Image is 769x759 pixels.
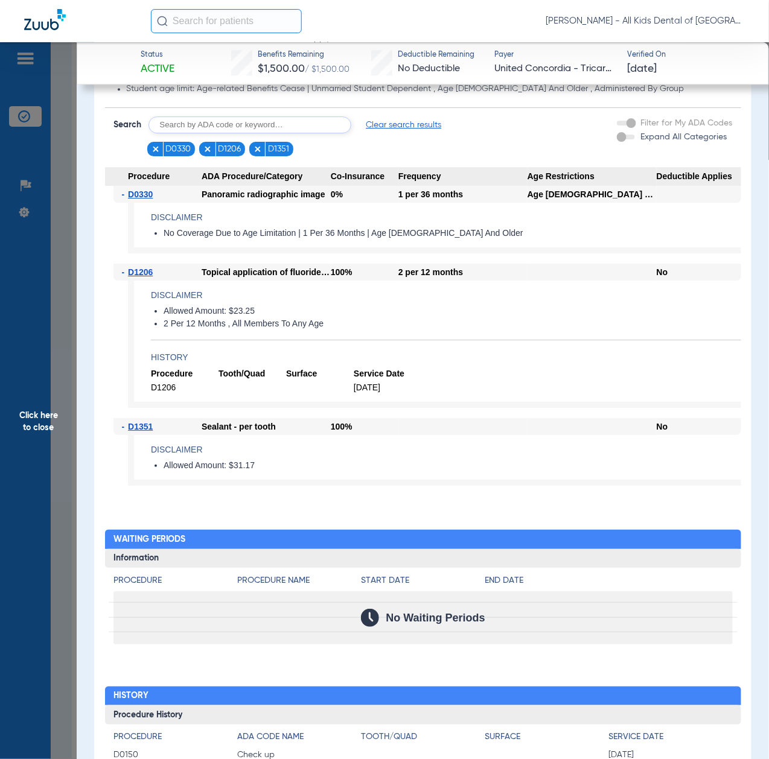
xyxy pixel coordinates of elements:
[361,731,485,748] app-breakdown-title: Tooth/Quad
[141,50,175,61] span: Status
[113,731,237,748] app-breakdown-title: Procedure
[151,351,741,364] h4: History
[627,62,657,77] span: [DATE]
[164,306,741,317] li: Allowed Amount: $23.25
[398,264,528,281] div: 2 per 12 months
[122,264,129,281] span: -
[151,289,741,302] h4: Disclaimer
[164,319,741,329] li: 2 Per 12 Months , All Members To Any Age
[113,574,237,591] app-breakdown-title: Procedure
[354,368,421,379] span: Service Date
[157,16,168,27] img: Search Icon
[398,167,528,186] span: Frequency
[202,186,331,203] div: Panoramic radiographic image
[105,705,741,725] h3: Procedure History
[202,418,331,435] div: Sealant - per tooth
[485,574,733,591] app-breakdown-title: End Date
[128,267,153,277] span: D1206
[164,228,741,239] li: No Coverage Due to Age Limitation | 1 Per 36 Months | Age [DEMOGRAPHIC_DATA] And Older
[286,368,354,379] span: Surface
[657,167,741,186] span: Deductible Applies
[148,116,351,133] input: Search by ADA code or keyword…
[151,211,741,224] h4: Disclaimer
[386,612,485,624] span: No Waiting Periods
[485,574,733,587] h4: End Date
[609,731,733,748] app-breakdown-title: Service Date
[546,15,745,27] span: [PERSON_NAME] - All Kids Dental of [GEOGRAPHIC_DATA]
[105,549,741,568] h3: Information
[354,382,421,393] span: [DATE]
[485,731,608,748] app-breakdown-title: Surface
[366,119,441,131] span: Clear search results
[398,50,474,61] span: Deductible Remaining
[331,264,398,281] div: 100%
[105,167,202,186] span: Procedure
[254,145,262,153] img: x.svg
[151,368,219,379] span: Procedure
[237,731,361,743] h4: ADA Code Name
[202,264,331,281] div: Topical application of fluoride varnish
[305,65,349,74] span: / $1,500.00
[105,687,741,706] h2: History
[331,186,398,203] div: 0%
[609,731,733,743] h4: Service Date
[709,701,769,759] iframe: Chat Widget
[627,50,749,61] span: Verified On
[657,264,741,281] div: No
[113,731,237,743] h4: Procedure
[528,186,657,203] div: Age [DEMOGRAPHIC_DATA] and older
[122,418,129,435] span: -
[494,62,616,77] span: United Concordia - Tricare Dental Plan
[152,145,160,153] img: x.svg
[331,418,398,435] div: 100%
[237,574,361,591] app-breakdown-title: Procedure Name
[105,530,741,549] h2: Waiting Periods
[126,84,733,95] li: Student age limit: Age-related Benefits Cease | Unmarried Student Dependent , Age [DEMOGRAPHIC_DA...
[258,63,305,74] span: $1,500.00
[113,119,141,131] span: Search
[331,167,398,186] span: Co-Insurance
[218,143,241,155] span: D1206
[219,368,286,379] span: Tooth/Quad
[485,731,608,743] h4: Surface
[164,460,741,471] li: Allowed Amount: $31.17
[151,443,741,456] h4: Disclaimer
[528,167,657,186] span: Age Restrictions
[128,189,153,199] span: D0330
[141,62,175,77] span: Active
[361,574,485,587] h4: Start Date
[361,609,379,627] img: Calendar
[657,418,741,435] div: No
[165,143,191,155] span: D0330
[361,731,485,743] h4: Tooth/Quad
[237,574,361,587] h4: Procedure Name
[258,50,349,61] span: Benefits Remaining
[639,117,733,130] label: Filter for My ADA Codes
[151,382,219,393] span: D1206
[122,186,129,203] span: -
[398,186,528,203] div: 1 per 36 months
[24,9,66,30] img: Zuub Logo
[494,50,616,61] span: Payer
[641,133,727,141] span: Expand All Categories
[203,145,212,153] img: x.svg
[113,574,237,587] h4: Procedure
[202,167,331,186] span: ADA Procedure/Category
[361,574,485,591] app-breakdown-title: Start Date
[151,9,302,33] input: Search for patients
[398,64,460,74] span: No Deductible
[128,422,153,431] span: D1351
[268,143,289,155] span: D1351
[237,731,361,748] app-breakdown-title: ADA Code Name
